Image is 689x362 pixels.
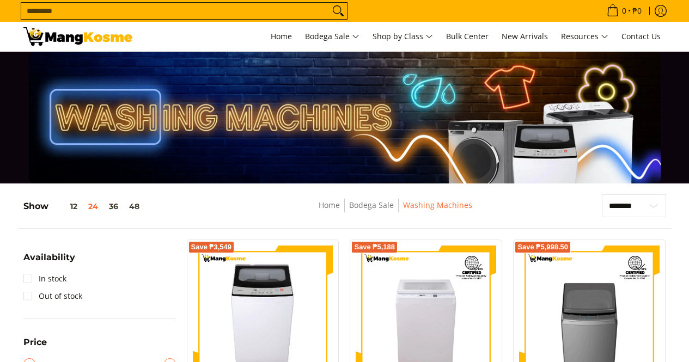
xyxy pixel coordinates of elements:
span: Save ₱5,998.50 [517,244,568,250]
a: Washing Machines [403,200,472,210]
span: Price [23,338,47,347]
a: New Arrivals [496,22,553,51]
span: Shop by Class [373,30,433,44]
img: Washing Machines l Mang Kosme: Home Appliances Warehouse Sale Partner [23,27,132,46]
button: 12 [48,202,83,211]
span: ₱0 [631,7,643,15]
a: Home [265,22,297,51]
summary: Open [23,338,47,355]
span: New Arrivals [502,31,548,41]
a: Home [319,200,340,210]
span: Bulk Center [446,31,489,41]
a: Resources [556,22,614,51]
summary: Open [23,253,75,270]
nav: Main Menu [143,22,666,51]
button: 48 [124,202,145,211]
h5: Show [23,201,145,212]
a: Out of stock [23,287,82,305]
a: Bulk Center [441,22,494,51]
a: In stock [23,270,66,287]
a: Shop by Class [367,22,438,51]
button: Search [330,3,347,19]
a: Bodega Sale [300,22,365,51]
span: • [603,5,645,17]
span: Resources [561,30,608,44]
button: 24 [83,202,103,211]
a: Contact Us [616,22,666,51]
span: 0 [620,7,628,15]
button: 36 [103,202,124,211]
a: Bodega Sale [349,200,394,210]
span: Contact Us [621,31,661,41]
nav: Breadcrumbs [239,199,551,223]
span: Save ₱3,549 [191,244,232,250]
span: Availability [23,253,75,262]
span: Save ₱5,188 [354,244,395,250]
span: Bodega Sale [305,30,359,44]
span: Home [271,31,292,41]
